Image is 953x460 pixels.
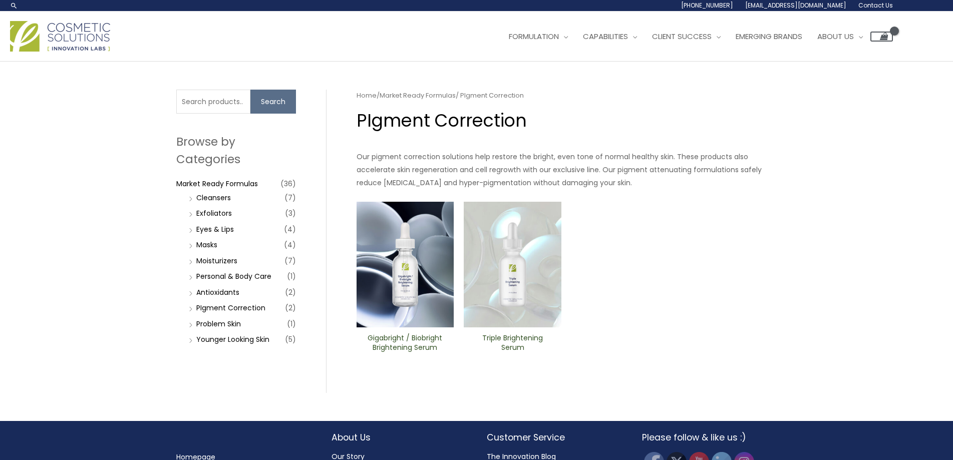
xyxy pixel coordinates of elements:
[681,1,733,10] span: [PHONE_NUMBER]
[728,22,810,52] a: Emerging Brands
[176,179,258,189] a: Market Ready Formulas
[736,31,802,42] span: Emerging Brands
[817,31,854,42] span: About Us
[365,333,445,356] a: Gigabright / Biobright Brightening Serum​
[285,206,296,220] span: (3)
[509,31,559,42] span: Formulation
[10,21,110,52] img: Cosmetic Solutions Logo
[858,1,893,10] span: Contact Us
[280,177,296,191] span: (36)
[464,202,561,328] img: Triple ​Brightening Serum
[487,431,622,444] h2: Customer Service
[196,240,217,250] a: Masks
[285,285,296,299] span: (2)
[501,22,575,52] a: Formulation
[196,287,239,297] a: Antioxidants
[176,133,296,167] h2: Browse by Categories
[472,333,553,356] a: Triple ​Brightening Serum
[250,90,296,114] button: Search
[380,91,456,100] a: Market Ready Formulas
[196,271,271,281] a: Personal & Body Care
[365,333,445,352] h2: Gigabright / Biobright Brightening Serum​
[652,31,712,42] span: Client Success
[10,2,18,10] a: Search icon link
[645,22,728,52] a: Client Success
[575,22,645,52] a: Capabilities
[287,317,296,331] span: (1)
[196,208,232,218] a: Exfoliators
[494,22,893,52] nav: Site Navigation
[357,202,454,328] img: Gigabright / Biobright Brightening Serum​
[196,303,265,313] a: PIgment Correction
[285,301,296,315] span: (2)
[357,150,777,189] p: Our pigment correction solutions help restore the bright, even tone of normal healthy skin. These...
[870,32,893,42] a: View Shopping Cart, empty
[583,31,628,42] span: Capabilities
[196,193,231,203] a: Cleansers
[642,431,777,444] h2: Please follow & like us :)
[357,90,777,102] nav: Breadcrumb
[287,269,296,283] span: (1)
[284,222,296,236] span: (4)
[196,319,241,329] a: Problem Skin
[284,254,296,268] span: (7)
[176,90,250,114] input: Search products…
[745,1,846,10] span: [EMAIL_ADDRESS][DOMAIN_NAME]
[810,22,870,52] a: About Us
[284,191,296,205] span: (7)
[357,108,777,133] h1: PIgment Correction
[284,238,296,252] span: (4)
[196,224,234,234] a: Eyes & Lips
[196,334,269,344] a: Younger Looking Skin
[196,256,237,266] a: Moisturizers
[472,333,553,352] h2: Triple ​Brightening Serum
[285,332,296,346] span: (5)
[357,91,377,100] a: Home
[332,431,467,444] h2: About Us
